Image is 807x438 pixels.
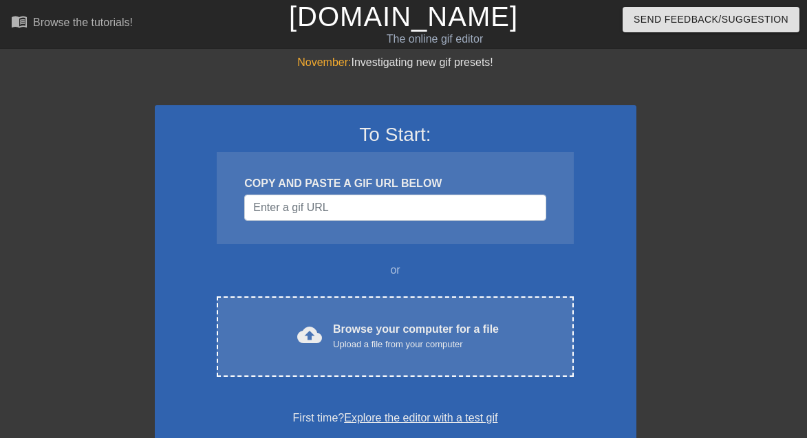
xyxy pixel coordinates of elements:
[333,321,499,351] div: Browse your computer for a file
[289,1,518,32] a: [DOMAIN_NAME]
[623,7,799,32] button: Send Feedback/Suggestion
[333,338,499,351] div: Upload a file from your computer
[155,54,636,71] div: Investigating new gif presets!
[276,31,594,47] div: The online gif editor
[173,410,618,426] div: First time?
[244,195,546,221] input: Username
[191,262,601,278] div: or
[344,412,497,424] a: Explore the editor with a test gif
[33,17,133,28] div: Browse the tutorials!
[297,322,322,347] span: cloud_upload
[244,175,546,192] div: COPY AND PASTE A GIF URL BELOW
[634,11,788,28] span: Send Feedback/Suggestion
[11,13,28,30] span: menu_book
[11,13,133,34] a: Browse the tutorials!
[173,123,618,146] h3: To Start:
[297,56,351,68] span: November:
